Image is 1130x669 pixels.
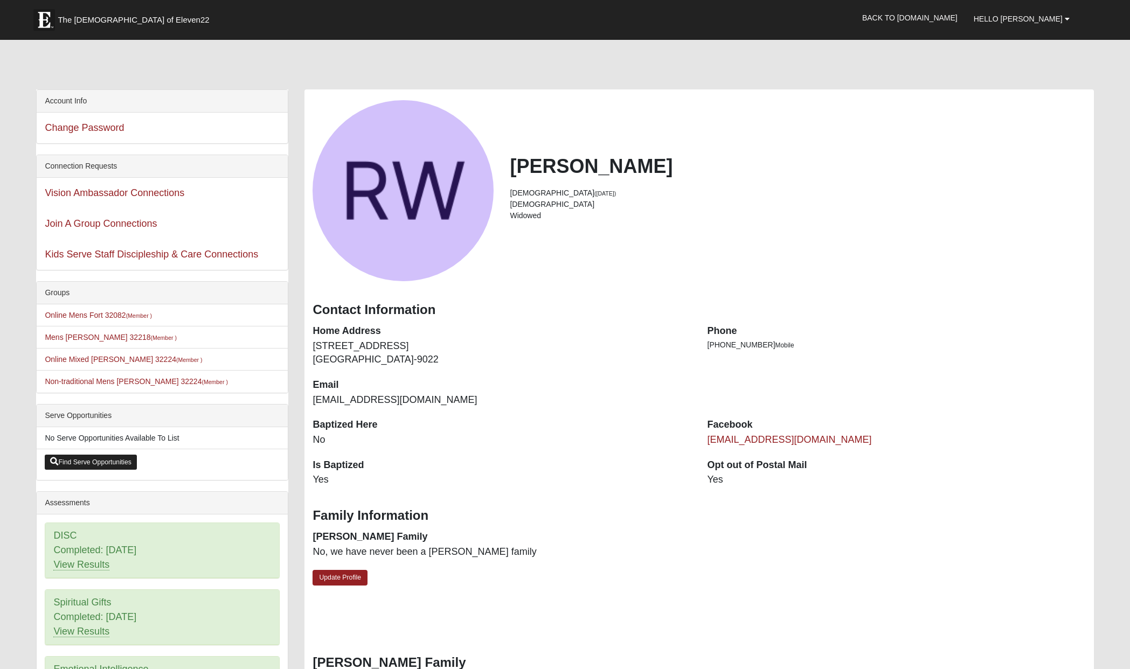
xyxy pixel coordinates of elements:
[974,15,1063,23] span: Hello [PERSON_NAME]
[45,311,152,319] a: Online Mens Fort 32082(Member )
[708,418,1086,432] dt: Facebook
[28,4,244,31] a: The [DEMOGRAPHIC_DATA] of Eleven22
[53,559,109,570] a: View Results
[313,324,691,338] dt: Home Address
[708,324,1086,338] dt: Phone
[33,9,55,31] img: Eleven22 logo
[45,187,184,198] a: Vision Ambassador Connections
[37,405,288,427] div: Serve Opportunities
[313,570,368,586] a: Update Profile
[53,626,109,637] a: View Results
[37,427,288,449] li: No Serve Opportunities Available To List
[313,302,1085,318] h3: Contact Information
[313,339,691,367] dd: [STREET_ADDRESS] [GEOGRAPHIC_DATA]-9022
[58,15,209,25] span: The [DEMOGRAPHIC_DATA] of Eleven22
[313,100,494,281] a: View Fullsize Photo
[313,530,691,544] dt: [PERSON_NAME] Family
[45,333,177,342] a: Mens [PERSON_NAME] 32218(Member )
[510,187,1085,199] li: [DEMOGRAPHIC_DATA]
[708,339,1086,351] li: [PHONE_NUMBER]
[708,458,1086,472] dt: Opt out of Postal Mail
[313,418,691,432] dt: Baptized Here
[126,312,152,319] small: (Member )
[594,190,616,197] small: ([DATE])
[708,434,872,445] a: [EMAIL_ADDRESS][DOMAIN_NAME]
[313,508,1085,524] h3: Family Information
[510,199,1085,210] li: [DEMOGRAPHIC_DATA]
[313,378,691,392] dt: Email
[37,90,288,113] div: Account Info
[708,473,1086,487] dd: Yes
[313,458,691,472] dt: Is Baptized
[45,355,202,364] a: Online Mixed [PERSON_NAME] 32224(Member )
[45,218,157,229] a: Join A Group Connections
[313,545,691,559] dd: No, we have never been a [PERSON_NAME] family
[202,379,227,385] small: (Member )
[313,393,691,407] dd: [EMAIL_ADDRESS][DOMAIN_NAME]
[151,334,177,341] small: (Member )
[966,5,1078,32] a: Hello [PERSON_NAME]
[510,210,1085,221] li: Widowed
[313,433,691,447] dd: No
[775,342,794,349] span: Mobile
[45,122,124,133] a: Change Password
[45,455,137,470] a: Find Serve Opportunities
[45,523,279,578] div: DISC Completed: [DATE]
[37,155,288,178] div: Connection Requests
[45,249,258,260] a: Kids Serve Staff Discipleship & Care Connections
[37,492,288,514] div: Assessments
[37,282,288,304] div: Groups
[854,4,966,31] a: Back to [DOMAIN_NAME]
[45,590,279,645] div: Spiritual Gifts Completed: [DATE]
[45,377,227,386] a: Non-traditional Mens [PERSON_NAME] 32224(Member )
[176,357,202,363] small: (Member )
[313,473,691,487] dd: Yes
[510,155,1085,178] h2: [PERSON_NAME]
